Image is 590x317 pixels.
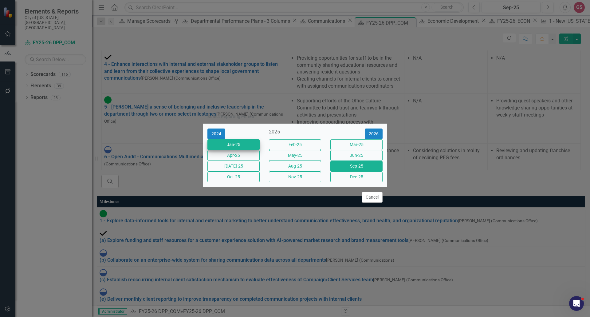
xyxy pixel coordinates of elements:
button: 2024 [207,129,225,139]
button: Nov-25 [269,172,321,182]
button: Feb-25 [269,139,321,150]
button: Apr-25 [207,150,260,161]
button: Dec-25 [330,172,383,182]
div: 2025 [269,129,321,136]
button: Mar-25 [330,139,383,150]
button: Cancel [362,192,383,203]
button: May-25 [269,150,321,161]
button: Sep-25 [330,161,383,172]
button: Jan-25 [207,139,260,150]
button: Jun-25 [330,150,383,161]
button: Oct-25 [207,172,260,182]
button: Aug-25 [269,161,321,172]
iframe: Intercom live chat [569,296,584,311]
div: Select Reporting Period [207,114,254,119]
button: 2026 [365,129,383,139]
button: [DATE]-25 [207,161,260,172]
